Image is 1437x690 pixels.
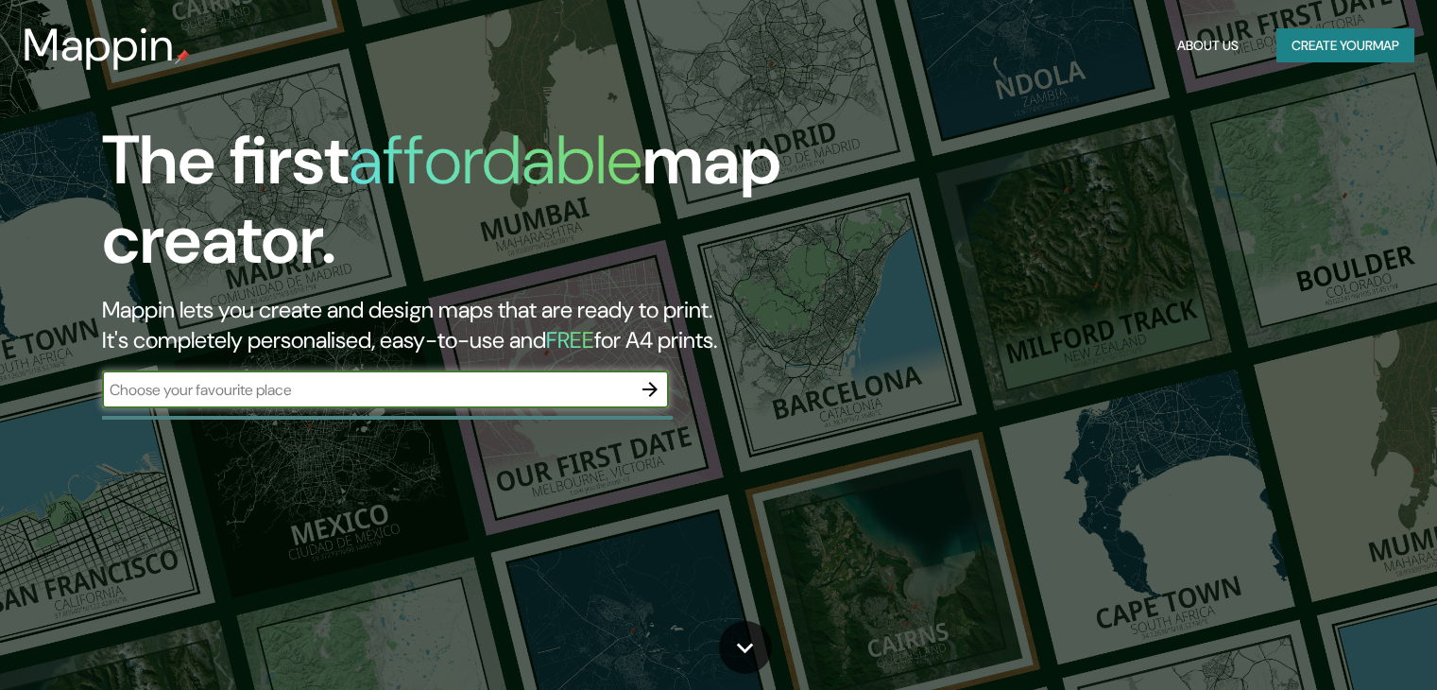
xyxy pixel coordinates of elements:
h1: The first map creator. [102,121,821,295]
h1: affordable [349,116,642,204]
img: mappin-pin [175,49,190,64]
h2: Mappin lets you create and design maps that are ready to print. It's completely personalised, eas... [102,295,821,355]
h3: Mappin [23,19,175,72]
h5: FREE [546,325,594,354]
button: About Us [1170,28,1246,63]
button: Create yourmap [1276,28,1414,63]
input: Choose your favourite place [102,379,631,401]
